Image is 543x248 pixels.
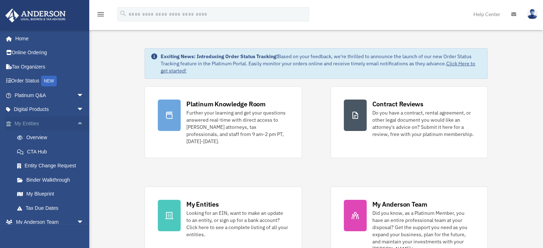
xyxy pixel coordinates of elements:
[5,116,95,131] a: My Entitiesarrow_drop_up
[331,86,488,158] a: Contract Reviews Do you have a contract, rental agreement, or other legal document you would like...
[186,200,218,209] div: My Entities
[3,9,68,22] img: Anderson Advisors Platinum Portal
[372,200,427,209] div: My Anderson Team
[5,60,95,74] a: Tax Organizers
[10,187,95,201] a: My Blueprint
[372,109,474,138] div: Do you have a contract, rental agreement, or other legal document you would like an attorney's ad...
[186,100,266,108] div: Platinum Knowledge Room
[5,31,91,46] a: Home
[96,10,105,19] i: menu
[5,88,95,102] a: Platinum Q&Aarrow_drop_down
[10,131,95,145] a: Overview
[161,60,475,74] a: Click Here to get started!
[77,215,91,230] span: arrow_drop_down
[161,53,278,60] strong: Exciting News: Introducing Order Status Tracking!
[527,9,538,19] img: User Pic
[77,88,91,103] span: arrow_drop_down
[372,100,423,108] div: Contract Reviews
[145,86,302,158] a: Platinum Knowledge Room Further your learning and get your questions answered real-time with dire...
[5,46,95,60] a: Online Ordering
[10,159,95,173] a: Entity Change Request
[119,10,127,17] i: search
[186,109,288,145] div: Further your learning and get your questions answered real-time with direct access to [PERSON_NAM...
[161,53,482,74] div: Based on your feedback, we're thrilled to announce the launch of our new Order Status Tracking fe...
[5,74,95,88] a: Order StatusNEW
[10,173,95,187] a: Binder Walkthrough
[77,116,91,131] span: arrow_drop_up
[5,102,95,117] a: Digital Productsarrow_drop_down
[186,209,288,238] div: Looking for an EIN, want to make an update to an entity, or sign up for a bank account? Click her...
[77,102,91,117] span: arrow_drop_down
[96,12,105,19] a: menu
[5,215,95,229] a: My Anderson Teamarrow_drop_down
[41,76,57,86] div: NEW
[10,145,95,159] a: CTA Hub
[10,201,95,215] a: Tax Due Dates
